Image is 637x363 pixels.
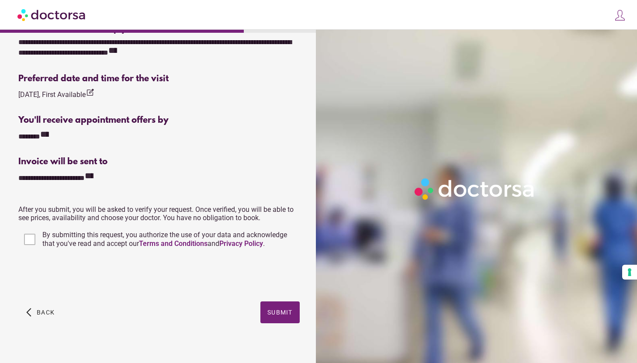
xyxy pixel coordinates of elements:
[37,309,55,316] span: Back
[23,301,58,323] button: arrow_back_ios Back
[267,309,293,316] span: Submit
[18,115,299,125] div: You'll receive appointment offers by
[622,265,637,280] button: Your consent preferences for tracking technologies
[18,157,299,167] div: Invoice will be sent to
[614,9,626,21] img: icons8-customer-100.png
[42,231,287,248] span: By submitting this request, you authorize the use of your data and acknowledge that you've read a...
[18,205,299,222] p: After you submit, you will be asked to verify your request. Once verified, you will be able to se...
[18,74,299,84] div: Preferred date and time for the visit
[86,88,94,97] i: edit_square
[260,301,300,323] button: Submit
[219,239,263,248] a: Privacy Policy
[139,239,208,248] a: Terms and Conditions
[18,259,151,293] iframe: reCAPTCHA
[17,5,87,24] img: Doctorsa.com
[18,88,94,100] div: [DATE], First Available
[411,175,539,203] img: Logo-Doctorsa-trans-White-partial-flat.png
